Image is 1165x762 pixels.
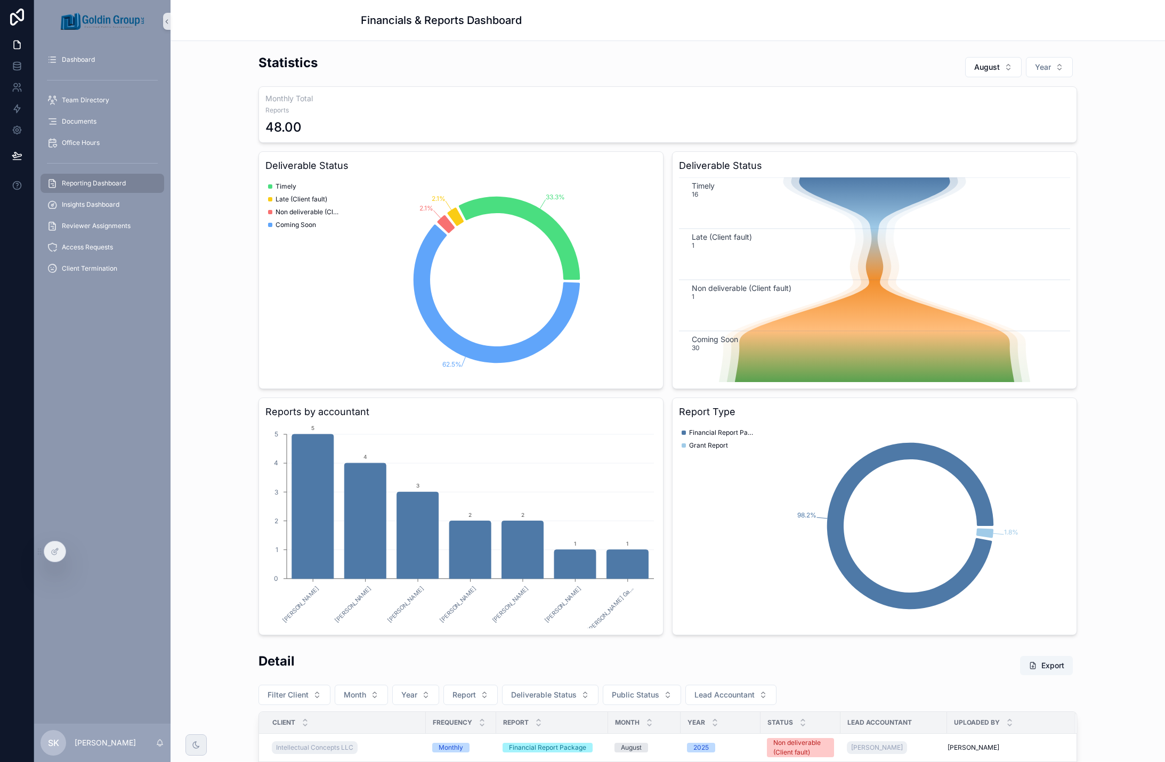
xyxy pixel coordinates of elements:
[41,238,164,257] a: Access Requests
[41,112,164,131] a: Documents
[692,181,715,190] text: Timely
[502,685,598,705] button: Select Button
[679,158,1070,173] h3: Deliverable Status
[62,117,96,126] span: Documents
[258,652,295,670] h2: Detail
[687,718,705,727] span: Year
[948,743,1063,752] a: [PERSON_NAME]
[62,222,131,230] span: Reviewer Assignments
[62,264,117,273] span: Client Termination
[468,512,472,518] text: 2
[334,585,373,624] text: [PERSON_NAME]
[679,424,1070,628] div: chart
[692,190,698,198] text: 16
[265,93,1070,104] h3: Monthly Total
[851,743,903,752] span: [PERSON_NAME]
[689,428,753,437] span: Financial Report Package
[433,718,472,727] span: Frequency
[1020,656,1073,675] button: Export
[416,482,419,489] text: 3
[974,62,1000,72] span: August
[432,743,490,752] a: Monthly
[386,585,425,624] text: [PERSON_NAME]
[41,174,164,193] a: Reporting Dashboard
[603,685,681,705] button: Select Button
[34,43,171,292] div: scrollable content
[419,204,433,212] tspan: 2.1%
[265,158,657,173] h3: Deliverable Status
[443,685,498,705] button: Select Button
[274,517,278,525] tspan: 2
[276,743,353,752] span: Intellectual Concepts LLC
[491,585,530,624] text: [PERSON_NAME]
[692,293,694,301] text: 1
[692,344,700,352] text: 30
[546,193,565,201] tspan: 33.3%
[509,743,586,752] div: Financial Report Package
[62,139,100,147] span: Office Hours
[62,243,113,252] span: Access Requests
[41,216,164,236] a: Reviewer Assignments
[847,741,907,754] a: [PERSON_NAME]
[62,200,119,209] span: Insights Dashboard
[265,177,657,382] div: chart
[586,585,635,634] text: [PERSON_NAME] Ga...
[948,743,999,752] span: [PERSON_NAME]
[679,404,1070,419] h3: Report Type
[439,743,463,752] div: Monthly
[621,743,642,752] div: August
[272,718,295,727] span: Client
[61,13,144,30] img: App logo
[401,690,417,700] span: Year
[1004,528,1018,536] tspan: 1.8%
[268,690,309,700] span: Filter Client
[503,743,602,752] a: Financial Report Package
[62,179,126,188] span: Reporting Dashboard
[41,259,164,278] a: Client Termination
[692,232,752,241] text: Late (Client fault)
[258,54,318,71] h2: Statistics
[773,738,828,757] div: Non deliverable (Client fault)
[692,335,738,344] text: Coming Soon
[693,743,709,752] div: 2025
[1026,57,1073,77] button: Select Button
[392,685,439,705] button: Select Button
[361,13,522,28] h1: Financials & Reports Dashboard
[265,404,657,419] h3: Reports by accountant
[452,690,476,700] span: Report
[274,574,278,582] tspan: 0
[438,585,478,624] text: [PERSON_NAME]
[75,737,136,748] p: [PERSON_NAME]
[258,685,330,705] button: Select Button
[767,718,793,727] span: Status
[41,91,164,110] a: Team Directory
[626,540,628,547] text: 1
[615,718,640,727] span: Month
[954,718,1000,727] span: Uploaded by
[363,453,367,460] text: 4
[543,585,582,624] text: [PERSON_NAME]
[503,718,529,727] span: Report
[767,738,834,757] a: Non deliverable (Client fault)
[265,106,1070,115] span: Reports
[432,194,446,202] tspan: 2.1%
[276,546,278,554] tspan: 1
[274,459,278,467] tspan: 4
[847,718,912,727] span: Lead Accountant
[689,441,728,450] span: Grant Report
[281,585,320,624] text: [PERSON_NAME]
[276,221,316,229] span: Coming Soon
[335,685,388,705] button: Select Button
[685,685,776,705] button: Select Button
[847,739,941,756] a: [PERSON_NAME]
[41,195,164,214] a: Insights Dashboard
[687,743,754,752] a: 2025
[274,430,278,438] tspan: 5
[41,50,164,69] a: Dashboard
[265,119,302,136] div: 48.00
[442,360,462,368] tspan: 62.5%
[265,424,657,628] div: chart
[272,741,358,754] a: Intellectual Concepts LLC
[965,57,1022,77] button: Select Button
[612,690,659,700] span: Public Status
